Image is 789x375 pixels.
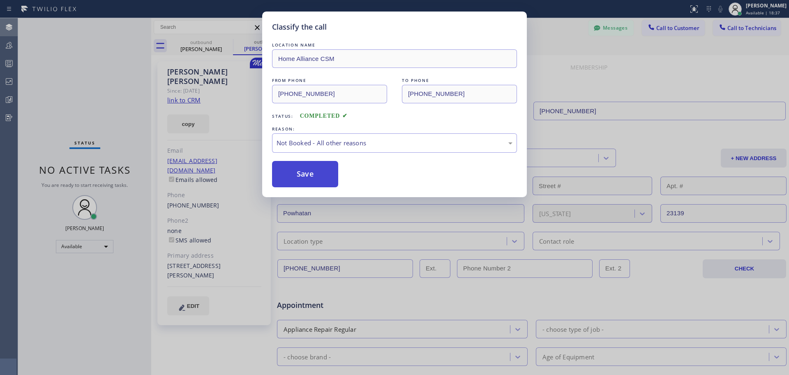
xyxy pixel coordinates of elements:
div: Not Booked - All other reasons [277,138,512,148]
button: Save [272,161,338,187]
div: REASON: [272,125,517,133]
input: From phone [272,85,387,103]
div: FROM PHONE [272,76,387,85]
input: To phone [402,85,517,103]
h5: Classify the call [272,21,327,33]
span: COMPLETED [300,113,348,119]
span: Status: [272,113,293,119]
div: TO PHONE [402,76,517,85]
div: LOCATION NAME [272,41,517,49]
